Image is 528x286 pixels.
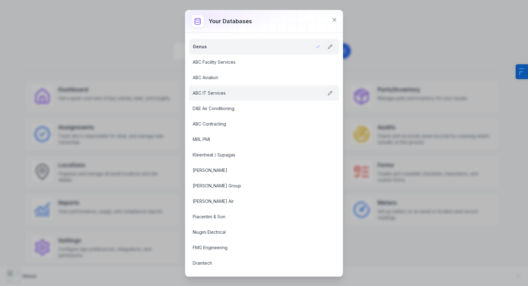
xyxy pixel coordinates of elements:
a: [PERSON_NAME] Group [193,183,321,189]
a: ABC Facility Services [193,59,321,65]
a: Draintech [193,260,321,266]
h3: Your databases [209,17,252,26]
a: Piacentini & Son [193,214,321,220]
a: FMG Engineering [193,245,321,251]
a: Genus [193,44,321,50]
a: [PERSON_NAME] [193,167,321,173]
a: Kleenheat / Supagas [193,152,321,158]
a: MRL PMI [193,136,321,143]
a: EPS Plumbing [193,275,321,282]
a: ABC IT Services [193,90,321,96]
a: D&E Air Conditioning [193,105,321,112]
a: Niugini Electrical [193,229,321,235]
a: ABC Aviation [193,75,321,81]
a: [PERSON_NAME] Air [193,198,321,204]
a: ABC Contracting [193,121,321,127]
